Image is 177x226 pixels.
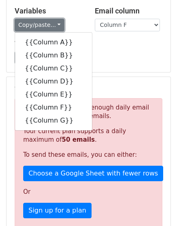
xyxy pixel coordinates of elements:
[23,151,154,159] p: To send these emails, you can either:
[15,114,92,127] a: {{Column G}}
[23,203,92,218] a: Sign up for a plan
[15,19,64,31] a: Copy/paste...
[95,7,163,15] h5: Email column
[15,75,92,88] a: {{Column D}}
[15,36,92,49] a: {{Column A}}
[62,136,95,143] strong: 50 emails
[15,101,92,114] a: {{Column F}}
[23,166,163,181] a: Choose a Google Sheet with fewer rows
[15,62,92,75] a: {{Column C}}
[23,127,154,144] p: Your current plan supports a daily maximum of .
[15,7,83,15] h5: Variables
[15,49,92,62] a: {{Column B}}
[23,188,154,196] p: Or
[15,88,92,101] a: {{Column E}}
[136,187,177,226] iframe: Chat Widget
